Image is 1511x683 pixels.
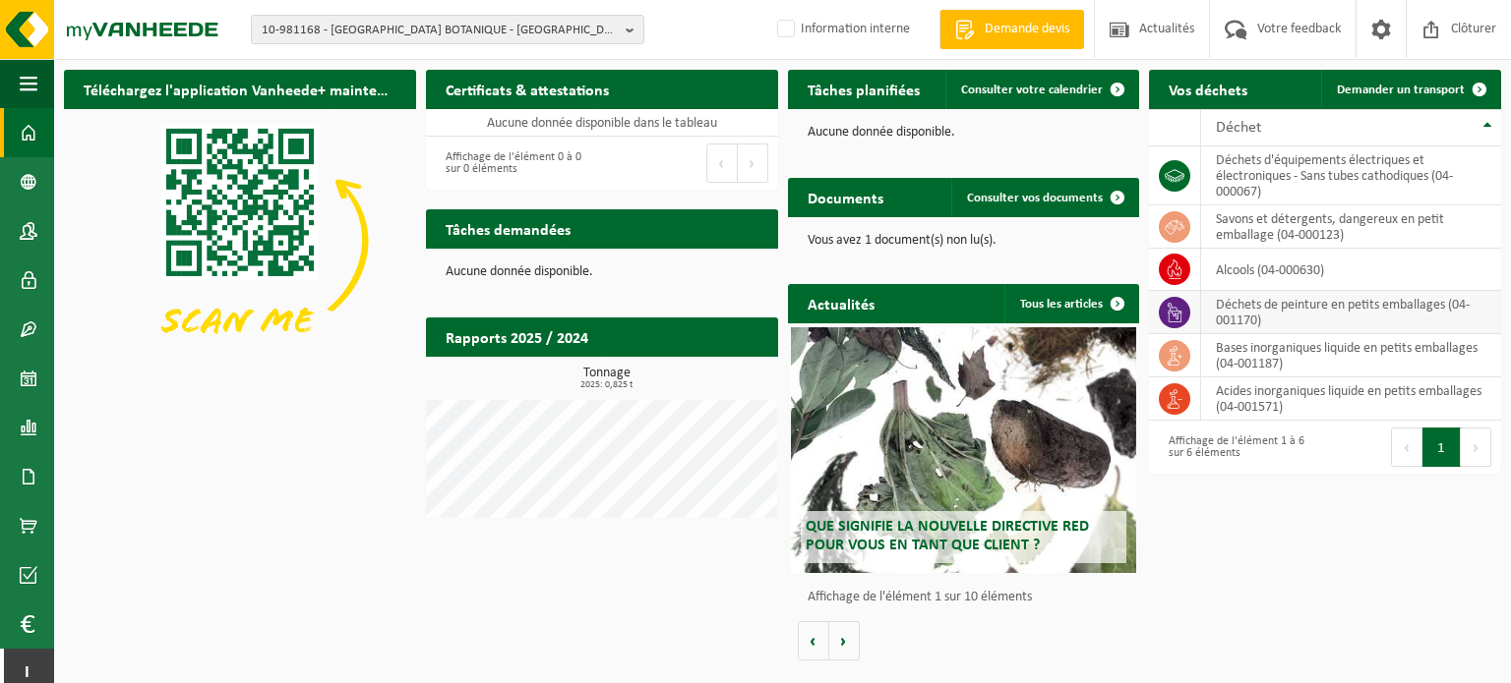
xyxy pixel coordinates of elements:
a: Que signifie la nouvelle directive RED pour vous en tant que client ? [791,327,1136,573]
h3: Tonnage [436,367,778,390]
p: Vous avez 1 document(s) non lu(s). [808,234,1120,248]
td: alcools (04-000630) [1201,249,1501,291]
button: Next [1461,427,1491,467]
h2: Documents [788,178,903,216]
span: 2025: 0,825 t [436,380,778,390]
button: Next [738,143,768,183]
p: Aucune donnée disponible. [808,126,1120,140]
button: Volgende [829,621,860,660]
span: Consulter vos documents [967,192,1103,204]
div: Affichage de l'élément 1 à 6 sur 6 éléments [1159,426,1315,469]
h2: Vos déchets [1149,70,1267,108]
h2: Certificats & attestations [426,70,629,108]
a: Demander un transport [1321,70,1499,109]
td: Aucune donnée disponible dans le tableau [426,109,778,137]
td: déchets de peinture en petits emballages (04-001170) [1201,291,1501,334]
label: Information interne [773,15,910,44]
button: 10-981168 - [GEOGRAPHIC_DATA] BOTANIQUE - [GEOGRAPHIC_DATA] [251,15,644,44]
span: Demande devis [980,20,1074,39]
span: Que signifie la nouvelle directive RED pour vous en tant que client ? [806,519,1089,553]
h2: Rapports 2025 / 2024 [426,317,608,356]
td: bases inorganiques liquide en petits emballages (04-001187) [1201,334,1501,377]
span: Consulter votre calendrier [961,84,1103,96]
button: 1 [1422,427,1461,467]
p: Affichage de l'élément 1 sur 10 éléments [808,591,1130,604]
span: Demander un transport [1337,84,1465,96]
td: savons et détergents, dangereux en petit emballage (04-000123) [1201,205,1501,249]
h2: Actualités [788,284,894,322]
h2: Téléchargez l'application Vanheede+ maintenant! [64,70,416,108]
td: déchets d'équipements électriques et électroniques - Sans tubes cathodiques (04-000067) [1201,146,1501,205]
a: Tous les articles [1004,284,1137,323]
td: acides inorganiques liquide en petits emballages (04-001571) [1201,377,1501,421]
a: Consulter votre calendrier [945,70,1137,109]
button: Vorige [798,621,829,660]
img: Download de VHEPlus App [64,109,416,372]
a: Demande devis [939,10,1084,49]
a: Consulter les rapports [607,356,776,395]
button: Previous [1391,427,1422,467]
h2: Tâches demandées [426,209,590,248]
h2: Tâches planifiées [788,70,939,108]
span: 10-981168 - [GEOGRAPHIC_DATA] BOTANIQUE - [GEOGRAPHIC_DATA] [262,16,618,45]
p: Aucune donnée disponible. [446,265,758,279]
button: Previous [706,143,738,183]
span: Déchet [1216,120,1261,136]
a: Consulter vos documents [951,178,1137,217]
div: Affichage de l'élément 0 à 0 sur 0 éléments [436,142,592,185]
